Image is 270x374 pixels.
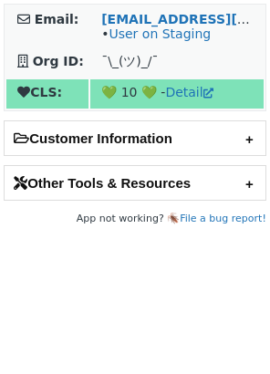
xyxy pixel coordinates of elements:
a: File a bug report! [180,213,266,224]
a: Detail [165,85,213,99]
footer: App not working? 🪳 [4,210,266,228]
strong: Email: [35,12,79,26]
strong: Org ID: [33,54,84,68]
h2: Other Tools & Resources [5,166,265,200]
span: ¯\_(ツ)_/¯ [101,54,158,68]
span: • [101,26,211,41]
strong: CLS: [17,85,62,99]
a: User on Staging [109,26,211,41]
h2: Customer Information [5,121,265,155]
td: 💚 10 💚 - [90,79,264,109]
